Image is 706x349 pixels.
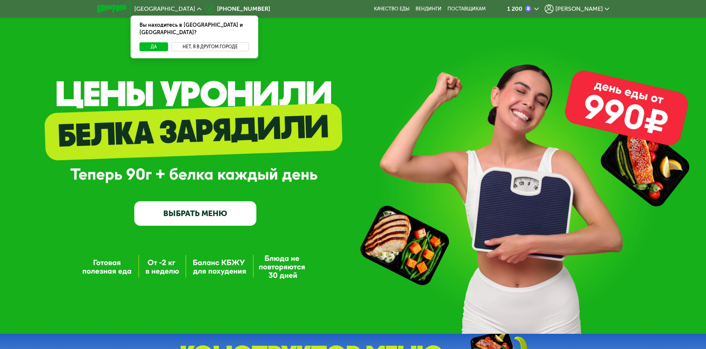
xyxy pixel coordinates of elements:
button: Нет, я в другом городе [171,42,249,51]
a: [PHONE_NUMBER] [205,4,270,13]
span: [GEOGRAPHIC_DATA] [134,6,195,12]
div: 1 200 [507,6,522,12]
button: Да [139,42,168,51]
a: ВЫБРАТЬ МЕНЮ [134,201,256,226]
div: поставщикам [447,6,486,12]
a: Качество еды [374,6,410,12]
a: Вендинги [416,6,441,12]
div: Вы находитесь в [GEOGRAPHIC_DATA] и [GEOGRAPHIC_DATA]? [131,16,258,42]
span: [PERSON_NAME] [555,6,603,12]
